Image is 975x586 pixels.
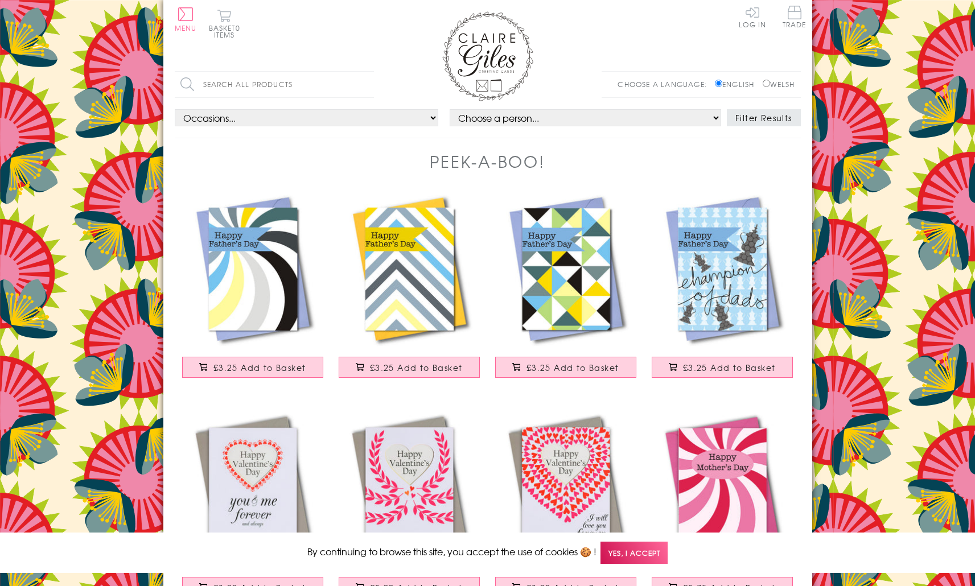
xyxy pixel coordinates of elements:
[213,362,306,373] span: £3.25 Add to Basket
[526,362,619,373] span: £3.25 Add to Basket
[339,357,480,378] button: £3.25 Add to Basket
[430,150,545,173] h1: Peek-a-boo!
[331,410,488,568] img: Valentine's Day Card, Crown of leaves, See through acetate window
[331,190,488,348] img: Father's Day Card, Chevrons, Happy Father's Day, See through acetate window
[175,72,374,97] input: Search all products
[175,23,197,33] span: Menu
[331,190,488,387] a: Father's Day Card, Chevrons, Happy Father's Day, See through acetate window £3.25 Add to Basket
[488,190,644,348] img: Father's Day Card, Cubes and Triangles, See through acetate window
[763,79,795,89] label: Welsh
[175,7,197,31] button: Menu
[644,410,801,568] img: Mother's Day Card, Pink Spirals, Happy Mother's Day, See through acetate window
[175,190,331,348] img: Father's Day Card, Spiral, Happy Father's Day, See through acetate window
[175,410,331,568] img: Valentine's Day Card, You and Me Forever, See through acetate window
[442,11,533,101] img: Claire Giles Greetings Cards
[727,109,801,126] button: Filter Results
[644,190,801,387] a: Father's Day Card, Champion, Happy Father's Day, See through acetate window £3.25 Add to Basket
[488,410,644,568] img: Valentine's Day Card, Forever and Always, See through acetate window
[715,80,722,87] input: English
[783,6,807,30] a: Trade
[488,190,644,387] a: Father's Day Card, Cubes and Triangles, See through acetate window £3.25 Add to Basket
[363,72,374,97] input: Search
[182,357,323,378] button: £3.25 Add to Basket
[175,190,331,387] a: Father's Day Card, Spiral, Happy Father's Day, See through acetate window £3.25 Add to Basket
[618,79,713,89] p: Choose a language:
[715,79,760,89] label: English
[209,9,240,38] button: Basket0 items
[739,6,766,28] a: Log In
[495,357,636,378] button: £3.25 Add to Basket
[214,23,240,40] span: 0 items
[644,190,801,348] img: Father's Day Card, Champion, Happy Father's Day, See through acetate window
[783,6,807,28] span: Trade
[370,362,463,373] span: £3.25 Add to Basket
[600,542,668,564] span: Yes, I accept
[763,80,770,87] input: Welsh
[683,362,776,373] span: £3.25 Add to Basket
[652,357,793,378] button: £3.25 Add to Basket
